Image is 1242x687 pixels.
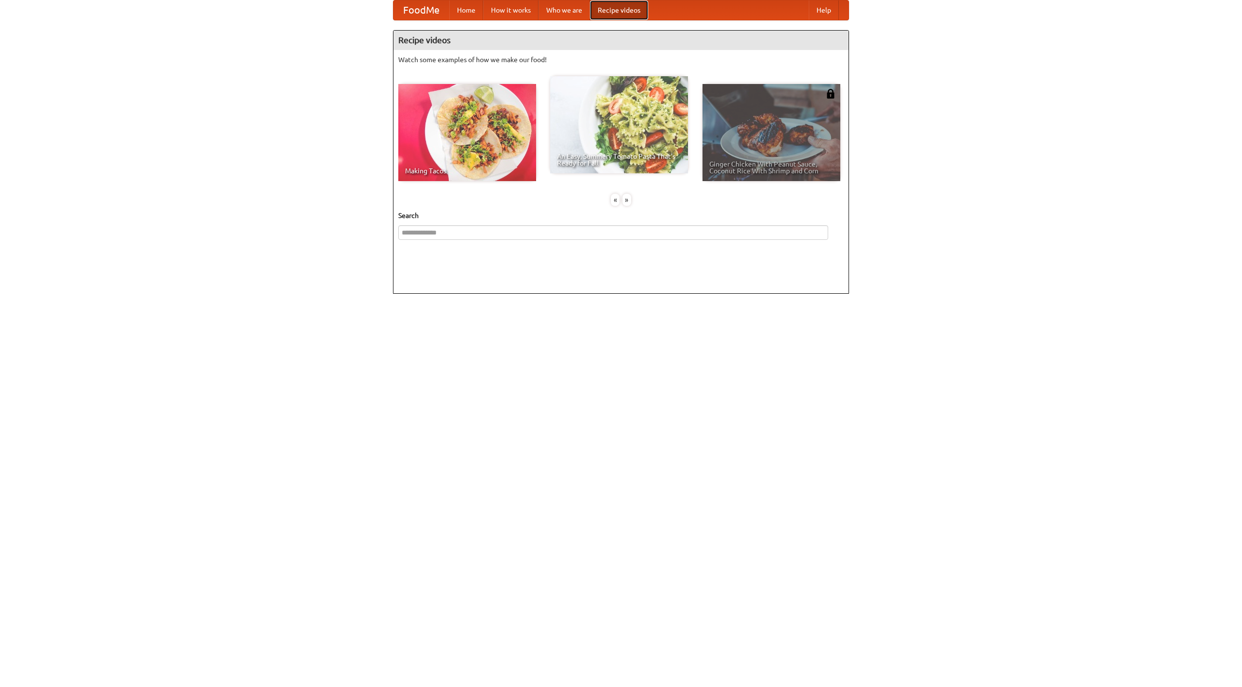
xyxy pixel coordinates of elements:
h5: Search [398,211,844,220]
a: An Easy, Summery Tomato Pasta That's Ready for Fall [550,76,688,173]
a: How it works [483,0,539,20]
a: Home [449,0,483,20]
a: FoodMe [393,0,449,20]
span: An Easy, Summery Tomato Pasta That's Ready for Fall [557,153,681,167]
h4: Recipe videos [393,31,849,50]
a: Who we are [539,0,590,20]
img: 483408.png [826,89,835,99]
a: Making Tacos [398,84,536,181]
span: Making Tacos [405,168,529,174]
p: Watch some examples of how we make our food! [398,55,844,65]
a: Help [809,0,839,20]
div: « [611,194,620,206]
a: Recipe videos [590,0,648,20]
div: » [622,194,631,206]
